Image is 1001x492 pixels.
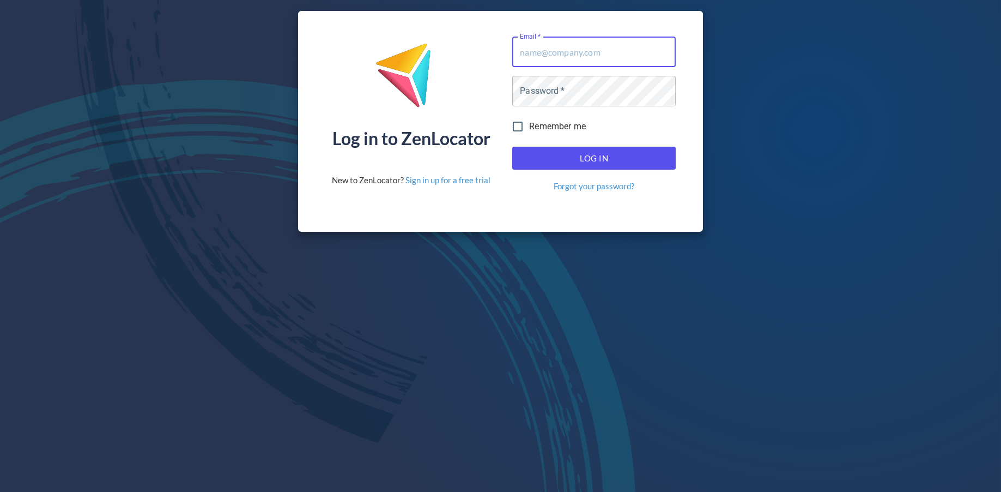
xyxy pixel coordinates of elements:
[512,147,676,170] button: Log In
[405,175,490,185] a: Sign in up for a free trial
[524,151,664,165] span: Log In
[554,181,634,192] a: Forgot your password?
[529,120,586,133] span: Remember me
[332,130,490,147] div: Log in to ZenLocator
[512,37,676,67] input: name@company.com
[375,43,448,116] img: ZenLocator
[332,175,490,186] div: New to ZenLocator?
